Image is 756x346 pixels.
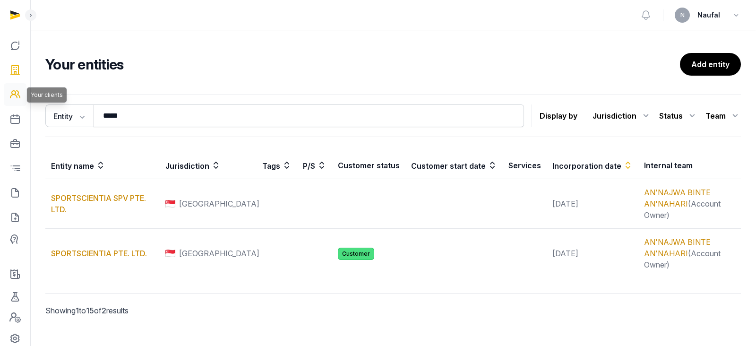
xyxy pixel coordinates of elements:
[179,248,259,259] span: [GEOGRAPHIC_DATA]
[51,249,147,258] a: SPORTSCIENTIA PTE. LTD.
[45,152,160,179] th: Entity name
[638,152,741,179] th: Internal team
[179,198,259,209] span: [GEOGRAPHIC_DATA]
[31,91,63,99] span: Your clients
[503,152,547,179] th: Services
[547,179,638,229] td: [DATE]
[547,229,638,278] td: [DATE]
[705,108,741,123] div: Team
[51,193,146,214] a: SPORTSCIENTIA SPV PTE. LTD.
[405,152,503,179] th: Customer start date
[644,188,711,208] a: AN'NAJWA BINTE AN'NAHARI
[547,152,638,179] th: Incorporation date
[644,237,711,258] a: AN'NAJWA BINTE AN'NAHARI
[697,9,720,21] span: Naufal
[45,104,94,127] button: Entity
[76,306,79,315] span: 1
[659,108,698,123] div: Status
[297,152,332,179] th: P/S
[338,248,374,260] span: Customer
[102,306,106,315] span: 2
[45,56,680,73] h2: Your entities
[160,152,257,179] th: Jurisdiction
[257,152,297,179] th: Tags
[332,152,405,179] th: Customer status
[593,108,652,123] div: Jurisdiction
[680,53,741,76] a: Add entity
[540,108,577,123] p: Display by
[680,12,685,18] span: N
[45,294,208,328] p: Showing to of results
[86,306,94,315] span: 15
[644,187,735,221] div: (Account Owner)
[675,8,690,23] button: N
[644,236,735,270] div: (Account Owner)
